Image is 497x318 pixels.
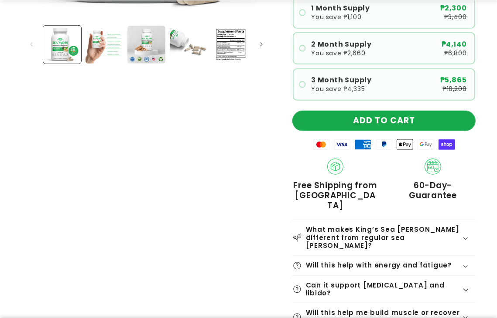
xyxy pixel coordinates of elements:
[311,14,361,20] span: You save ₱1,100
[43,26,81,64] button: Load image 1 in gallery view
[293,256,475,275] summary: Will this help with energy and fatigue?
[306,261,452,270] h2: Will this help with energy and fatigue?
[444,14,467,20] span: ₱3,400
[311,77,371,84] span: 3 Month Supply
[170,26,208,64] button: Load image 4 in gallery view
[440,77,467,84] span: ₱5,865
[293,276,475,303] summary: Can it support [MEDICAL_DATA] and libido?
[311,50,365,56] span: You save ₱2,660
[327,159,344,175] img: Shipping.png
[440,5,467,12] span: ₱2,300
[311,86,365,92] span: You save ₱4,335
[444,50,467,56] span: ₱6,800
[22,35,41,54] button: Slide left
[252,35,271,54] button: Slide right
[212,26,250,64] button: Load image 5 in gallery view
[391,180,475,201] span: 60-Day-Guarantee
[306,281,462,298] h2: Can it support [MEDICAL_DATA] and libido?
[442,86,466,92] span: ₱10,200
[127,26,165,64] button: Load image 3 in gallery view
[293,111,475,131] button: ADD TO CART
[306,226,462,250] h2: What makes King’s Sea [PERSON_NAME] different from regular sea [PERSON_NAME]?
[425,159,441,175] img: 60_day_Guarantee.png
[442,41,467,48] span: ₱4,140
[311,41,371,48] span: 2 Month Supply
[311,5,370,12] span: 1 Month Supply
[293,220,475,255] summary: What makes King’s Sea [PERSON_NAME] different from regular sea [PERSON_NAME]?
[293,180,377,211] span: Free Shipping from [GEOGRAPHIC_DATA]
[86,26,123,64] button: Load image 2 in gallery view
